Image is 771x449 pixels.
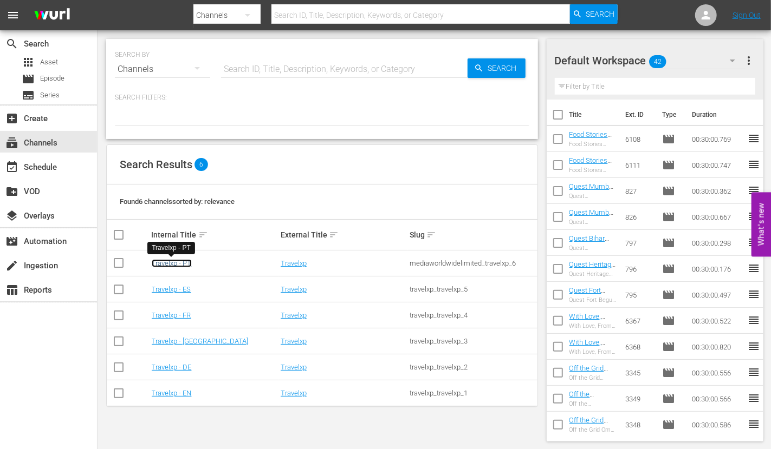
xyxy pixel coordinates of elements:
[742,54,755,67] span: more_vert
[426,230,436,240] span: sort
[688,178,747,204] td: 00:30:00.362
[688,230,747,256] td: 00:30:00.298
[662,392,675,405] span: Episode
[649,50,666,73] span: 42
[688,308,747,334] td: 00:30:00.522
[747,392,760,405] span: reorder
[555,45,746,76] div: Default Workspace
[569,260,616,276] a: Quest Heritage Haveli (PT)
[26,3,78,28] img: ans4CAIJ8jUAAAAAAAAAAAAAAAAAAAAAAAAgQb4GAAAAAAAAAAAAAAAAAAAAAAAAJMjXAAAAAAAAAAAAAAAAAAAAAAAAgAT5G...
[569,208,615,225] a: Quest Mumbai 1 (PT)
[569,322,617,329] div: With Love, From [GEOGRAPHIC_DATA] Ep1
[281,285,307,293] a: Travelxp
[747,210,760,223] span: reorder
[22,89,35,102] span: Series
[152,243,191,253] div: Travelxp - PT
[688,386,747,412] td: 00:30:00.566
[281,311,307,319] a: Travelxp
[621,256,658,282] td: 796
[621,386,658,412] td: 3349
[410,311,535,319] div: travelxp_travelxp_4
[569,416,617,448] a: Off the Grid Omo valley, [GEOGRAPHIC_DATA] (PT)
[115,93,529,102] p: Search Filters:
[281,228,406,241] div: External Title
[569,234,610,250] a: Quest Bihar (PT)
[621,230,658,256] td: 797
[281,389,307,397] a: Travelxp
[688,152,747,178] td: 00:30:00.747
[329,230,339,240] span: sort
[195,158,208,171] span: 6
[751,193,771,257] button: Open Feedback Widget
[747,340,760,353] span: reorder
[569,270,617,278] div: Quest Heritage Haveli, [GEOGRAPHIC_DATA]
[688,126,747,152] td: 00:30:00.769
[569,219,617,226] div: Quest [GEOGRAPHIC_DATA] 1, [GEOGRAPHIC_DATA]
[5,37,18,50] span: Search
[688,412,747,438] td: 00:30:00.586
[5,209,18,222] span: Overlays
[747,236,760,249] span: reorder
[40,57,58,68] span: Asset
[688,282,747,308] td: 00:30:00.497
[410,228,535,241] div: Slug
[152,363,192,371] a: Travelxp - DE
[410,337,535,345] div: travelxp_travelxp_3
[685,100,750,130] th: Duration
[569,182,615,199] a: Quest Mumbai 2 (PT)
[115,54,210,84] div: Channels
[733,11,761,19] a: Sign Out
[747,262,760,275] span: reorder
[484,58,526,78] span: Search
[569,296,617,303] div: Quest Fort Begu 2, [GEOGRAPHIC_DATA]
[747,366,760,379] span: reorder
[410,285,535,293] div: travelxp_travelxp_5
[747,184,760,197] span: reorder
[569,390,617,431] a: Off the [PERSON_NAME], [GEOGRAPHIC_DATA] (PT)
[747,132,760,145] span: reorder
[621,282,658,308] td: 795
[468,58,526,78] button: Search
[662,314,675,327] span: Episode
[152,337,249,345] a: Travelxp - [GEOGRAPHIC_DATA]
[688,204,747,230] td: 00:30:00.667
[5,185,18,198] span: VOD
[570,4,618,24] button: Search
[40,73,64,84] span: Episode
[747,158,760,171] span: reorder
[662,366,675,379] span: Episode
[569,245,617,252] div: Quest [GEOGRAPHIC_DATA], [GEOGRAPHIC_DATA]
[621,308,658,334] td: 6367
[569,141,617,148] div: Food Stories [GEOGRAPHIC_DATA], Taste of China
[281,337,307,345] a: Travelxp
[152,228,277,241] div: Internal Title
[569,426,617,433] div: Off the Grid Omo valley, [GEOGRAPHIC_DATA]
[569,286,606,302] a: Quest Fort Begu 2 (PT)
[656,100,685,130] th: Type
[621,178,658,204] td: 827
[152,389,192,397] a: Travelxp - EN
[662,159,675,171] span: Episode
[569,130,617,163] a: Food Stories [GEOGRAPHIC_DATA], Taste of China (PT)
[621,360,658,386] td: 3345
[410,259,535,267] div: mediaworldwidelimited_travelxp_6
[5,136,18,149] span: Channels
[410,363,535,371] div: travelxp_travelxp_2
[569,400,617,407] div: Off the [PERSON_NAME], [GEOGRAPHIC_DATA]
[5,259,18,272] span: Ingestion
[281,259,307,267] a: Travelxp
[621,334,658,360] td: 6368
[662,184,675,197] span: Episode
[198,230,208,240] span: sort
[688,334,747,360] td: 00:30:00.820
[662,340,675,353] span: Episode
[688,256,747,282] td: 00:30:00.176
[7,9,20,22] span: menu
[662,236,675,249] span: Episode
[742,48,755,74] button: more_vert
[621,126,658,152] td: 6108
[569,100,619,130] th: Title
[662,133,675,146] span: Episode
[662,418,675,431] span: Episode
[569,156,617,189] a: Food Stories [GEOGRAPHIC_DATA], Malay Parnakal (PT)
